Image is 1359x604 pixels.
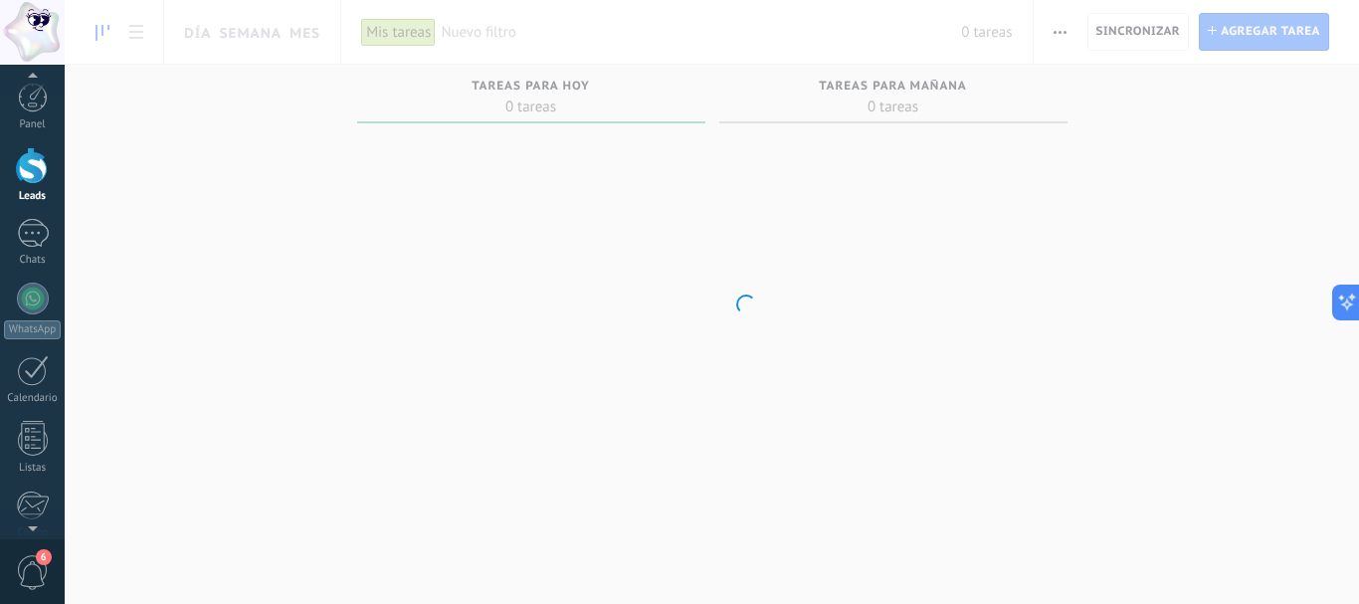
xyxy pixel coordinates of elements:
[4,254,62,267] div: Chats
[4,320,61,339] div: WhatsApp
[4,118,62,131] div: Panel
[4,190,62,203] div: Leads
[36,549,52,565] span: 6
[4,462,62,475] div: Listas
[4,392,62,405] div: Calendario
